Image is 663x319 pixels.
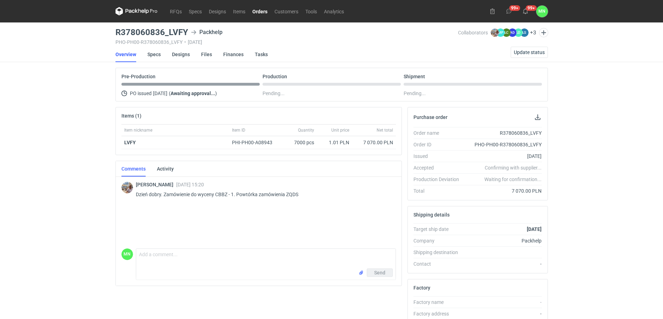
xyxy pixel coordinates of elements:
div: Order ID [413,141,465,148]
a: Tools [302,7,320,15]
span: [DATE] [153,89,167,98]
figcaption: ŁS [520,28,529,37]
span: Net total [377,127,393,133]
a: Analytics [320,7,347,15]
div: R378060836_LVFY [465,129,542,137]
a: Orders [249,7,271,15]
div: Accepted [413,164,465,171]
div: Małgorzata Nowotna [536,6,548,17]
span: Pending... [263,89,285,98]
a: Overview [115,47,136,62]
em: Confirming with supplier... [485,165,542,171]
a: Comments [121,161,146,177]
span: ) [215,91,217,96]
figcaption: AD [508,28,517,37]
div: Factory address [413,310,465,317]
div: Pending... [404,89,542,98]
button: MN [536,6,548,17]
span: Send [374,270,385,275]
a: Customers [271,7,302,15]
figcaption: MP [496,28,505,37]
div: - [465,310,542,317]
a: Finances [223,47,244,62]
h2: Purchase order [413,114,447,120]
div: Factory name [413,299,465,306]
div: 1.01 PLN [320,139,349,146]
h2: Shipping details [413,212,450,218]
span: • [184,39,186,45]
span: ( [169,91,171,96]
div: Target ship date [413,226,465,233]
div: 7 070.00 PLN [355,139,393,146]
h2: Factory [413,285,430,291]
a: Specs [185,7,205,15]
p: Dzień dobry. Zamówienie do wyceny CBBZ - 1. Powtórka zamówienia ZQDS [136,190,390,199]
figcaption: ŁC [502,28,511,37]
button: Download PO [533,113,542,121]
a: Designs [172,47,190,62]
a: Designs [205,7,230,15]
div: 7 070.00 PLN [465,187,542,194]
a: Files [201,47,212,62]
div: - [465,299,542,306]
div: Contact [413,260,465,267]
em: Waiting for confirmation... [484,176,542,183]
a: Items [230,7,249,15]
h3: R378060836_LVFY [115,28,188,36]
strong: Awaiting approval... [171,91,215,96]
a: RFQs [166,7,185,15]
img: Michał Palasek [121,182,133,193]
div: Packhelp [191,28,223,36]
div: Małgorzata Nowotna [121,248,133,260]
div: Total [413,187,465,194]
div: Packhelp [465,237,542,244]
button: Edit collaborators [539,28,548,37]
button: +3 [530,29,536,36]
div: PHO-PH00-R378060836_LVFY [465,141,542,148]
span: Update status [514,50,545,55]
svg: Packhelp Pro [115,7,158,15]
a: Specs [147,47,161,62]
strong: [DATE] [527,226,542,232]
div: - [465,260,542,267]
span: Item nickname [124,127,152,133]
div: Issued [413,153,465,160]
a: Activity [157,161,174,177]
span: Collaborators [458,30,488,35]
span: [PERSON_NAME] [136,182,176,187]
span: Unit price [331,127,349,133]
span: Item ID [232,127,245,133]
div: PHI-PH00-A08943 [232,139,279,146]
p: Production [263,74,287,79]
div: [DATE] [465,153,542,160]
button: Update status [511,47,548,58]
div: PHO-PH00-R378060836_LVFY [DATE] [115,39,458,45]
div: PO issued [121,89,260,98]
button: Send [367,268,393,277]
div: Shipping destination [413,249,465,256]
figcaption: MN [121,248,133,260]
strong: LVFY [124,140,136,145]
div: 7000 pcs [282,136,317,149]
span: [DATE] 15:20 [176,182,204,187]
a: Tasks [255,47,268,62]
span: Quantity [298,127,314,133]
h2: Items (1) [121,113,141,119]
div: Production Deviation [413,176,465,183]
img: Michał Palasek [491,28,499,37]
figcaption: ŁD [514,28,523,37]
button: 99+ [503,6,515,17]
p: Pre-Production [121,74,155,79]
div: Order name [413,129,465,137]
p: Shipment [404,74,425,79]
div: Company [413,237,465,244]
button: 99+ [520,6,531,17]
